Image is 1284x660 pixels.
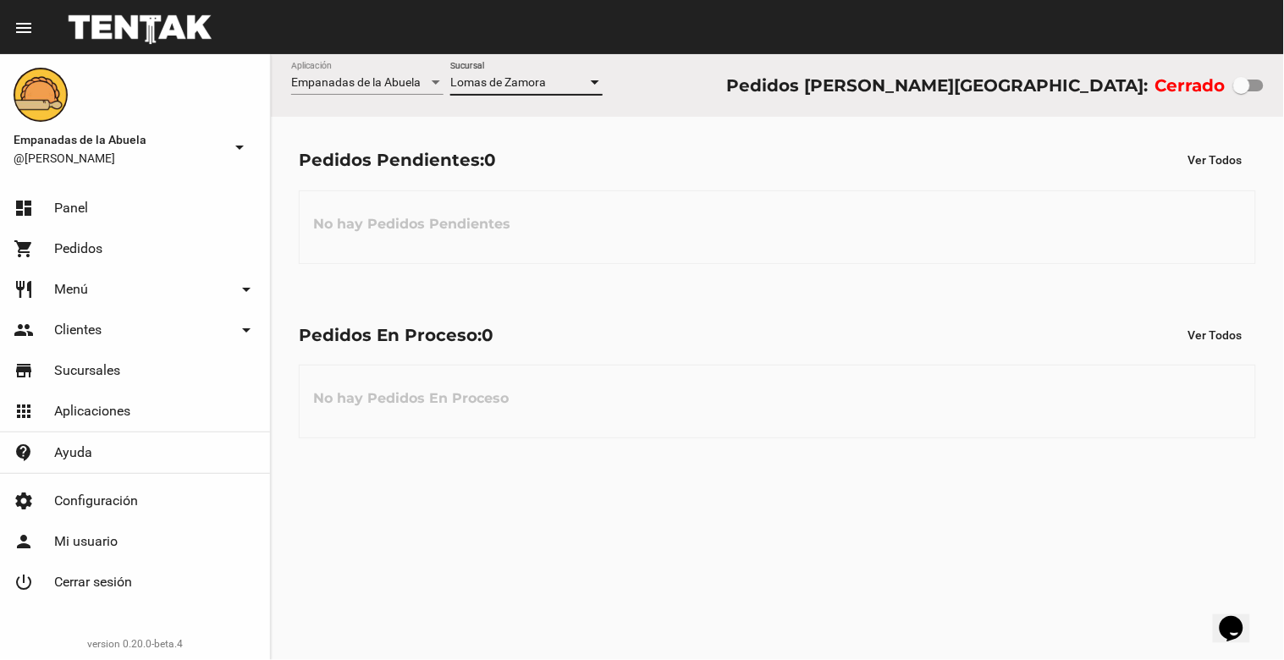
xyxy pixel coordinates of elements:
label: Cerrado [1155,72,1226,99]
mat-icon: arrow_drop_down [236,279,256,300]
h3: No hay Pedidos En Proceso [300,373,522,424]
span: @[PERSON_NAME] [14,150,223,167]
button: Ver Todos [1175,320,1256,350]
span: Lomas de Zamora [450,75,546,89]
span: 0 [482,325,493,345]
span: Configuración [54,492,138,509]
span: Aplicaciones [54,403,130,420]
mat-icon: contact_support [14,443,34,463]
span: Mi usuario [54,533,118,550]
mat-icon: arrow_drop_down [229,137,250,157]
span: Empanadas de la Abuela [14,129,223,150]
mat-icon: store [14,360,34,381]
mat-icon: dashboard [14,198,34,218]
mat-icon: shopping_cart [14,239,34,259]
span: Pedidos [54,240,102,257]
mat-icon: arrow_drop_down [236,320,256,340]
div: Pedidos [PERSON_NAME][GEOGRAPHIC_DATA]: [726,72,1148,99]
div: Pedidos En Proceso: [299,322,493,349]
span: Ver Todos [1188,153,1243,167]
h3: No hay Pedidos Pendientes [300,199,524,250]
span: Ver Todos [1188,328,1243,342]
div: Pedidos Pendientes: [299,146,496,173]
span: Panel [54,200,88,217]
span: Ayuda [54,444,92,461]
span: Cerrar sesión [54,574,132,591]
mat-icon: apps [14,401,34,421]
mat-icon: restaurant [14,279,34,300]
mat-icon: person [14,531,34,552]
span: Empanadas de la Abuela [291,75,421,89]
span: Sucursales [54,362,120,379]
mat-icon: menu [14,18,34,38]
mat-icon: settings [14,491,34,511]
img: f0136945-ed32-4f7c-91e3-a375bc4bb2c5.png [14,68,68,122]
span: 0 [484,150,496,170]
button: Ver Todos [1175,145,1256,175]
iframe: chat widget [1213,592,1267,643]
span: Clientes [54,322,102,338]
div: version 0.20.0-beta.4 [14,635,256,652]
span: Menú [54,281,88,298]
mat-icon: people [14,320,34,340]
mat-icon: power_settings_new [14,572,34,592]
